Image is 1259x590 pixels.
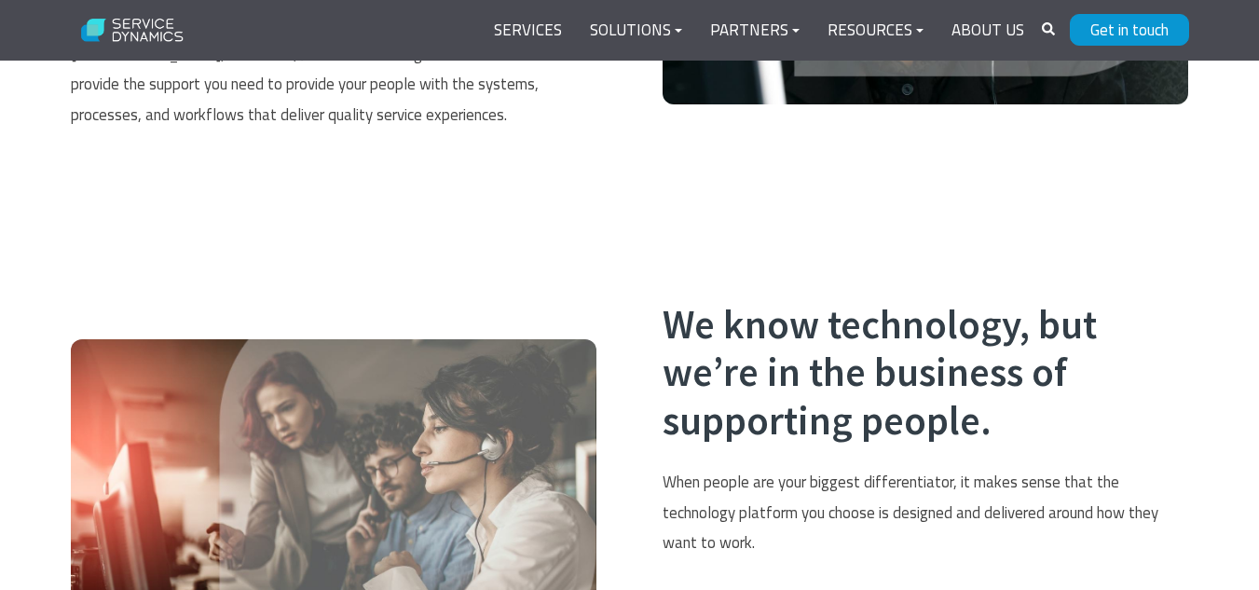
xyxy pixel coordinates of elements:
h2: We know technology, but we’re in the business of supporting people. [663,301,1188,446]
img: Service Dynamics Logo - White [71,7,195,55]
a: Services [480,8,576,53]
a: Partners [696,8,814,53]
div: Navigation Menu [480,8,1038,53]
a: Get in touch [1070,14,1189,46]
span: . We provide the support you need to provide your people with the systems, processes, and workflo... [71,42,558,127]
a: About Us [937,8,1038,53]
a: Resources [814,8,937,53]
a: Solutions [576,8,696,53]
